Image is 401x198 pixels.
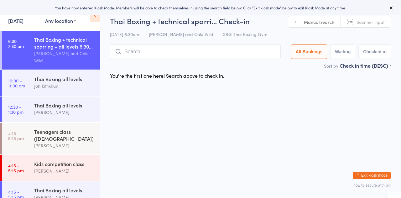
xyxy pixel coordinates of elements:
[34,187,95,194] div: Thai Boxing all levels
[2,31,100,70] a: 6:30 -7:30 amThai Boxing + technical sparring - all levels 6:30...[PERSON_NAME] and Cale Wild
[8,163,24,173] time: 4:15 - 5:15 pm
[34,109,95,116] div: [PERSON_NAME]
[304,19,334,25] span: Manual search
[8,78,25,88] time: 10:00 - 11:00 am
[34,76,95,82] div: Thai Boxing all levels
[8,39,24,49] time: 6:30 - 7:30 am
[8,17,23,24] a: [DATE]
[10,5,391,10] div: You have now entered Kiosk Mode. Members will be able to check themselves in using the search fie...
[2,70,100,96] a: 10:00 -11:00 amThai Boxing all levelsJoh Kittikhun
[2,123,100,154] a: 4:15 -5:15 pmTeenagers class ([DEMOGRAPHIC_DATA])[PERSON_NAME]
[353,183,391,188] button: how to secure with pin
[358,44,391,59] button: Checked in
[34,36,95,50] div: Thai Boxing + technical sparring - all levels 6:30...
[8,104,23,114] time: 12:30 - 1:30 pm
[340,62,391,69] div: Check in time (DESC)
[34,50,95,64] div: [PERSON_NAME] and Cale Wild
[34,142,95,149] div: [PERSON_NAME]
[34,102,95,109] div: Thai Boxing all levels
[324,63,338,69] label: Sort by
[2,96,100,122] a: 12:30 -1:30 pmThai Boxing all levels[PERSON_NAME]
[34,167,95,175] div: [PERSON_NAME]
[223,31,267,37] span: SRG Thai Boxing Gym
[353,172,391,179] button: Exit kiosk mode
[110,16,391,26] h2: Thai Boxing + technical sparri… Check-in
[45,17,76,24] div: Any location
[34,82,95,90] div: Joh Kittikhun
[330,44,355,59] button: Waiting
[34,128,95,142] div: Teenagers class ([DEMOGRAPHIC_DATA])
[2,155,100,181] a: 4:15 -5:15 pmKids competition class[PERSON_NAME]
[291,44,327,59] button: All Bookings
[110,31,139,37] span: [DATE] 6:30am
[149,31,213,37] span: [PERSON_NAME] and Cale Wild
[8,131,24,141] time: 4:15 - 5:15 pm
[34,160,95,167] div: Kids competition class
[110,44,281,59] input: Search
[357,19,385,25] span: Scanner input
[110,72,224,79] div: You're the first one here! Search above to check in.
